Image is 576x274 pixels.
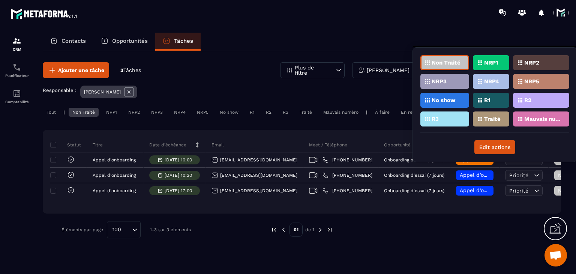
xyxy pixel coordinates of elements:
img: next [326,226,333,233]
span: | [319,157,321,163]
div: Tout [43,108,60,117]
p: Statut [52,142,81,148]
span: 100 [110,226,124,234]
p: Contacts [61,38,86,44]
div: R3 [279,108,292,117]
span: Ajouter une tâche [58,66,104,74]
p: Opportunités [112,38,148,44]
a: Opportunités [93,33,155,51]
p: NRP1 [484,60,498,65]
p: 1-3 sur 3 éléments [150,227,191,232]
div: NRP1 [102,108,121,117]
p: R3 [432,116,439,122]
a: [PHONE_NUMBER] [322,188,372,194]
div: NRP2 [124,108,144,117]
p: Traité [484,116,501,122]
p: | [63,110,65,115]
p: Onboarding d'essai (7 jours) [384,173,444,178]
div: Non Traité [69,108,99,117]
p: de 1 [305,227,314,233]
div: NRP4 [170,108,189,117]
p: Éléments par page [61,227,103,232]
img: logo [10,7,78,20]
div: NRP3 [147,108,166,117]
a: schedulerschedulerPlanificateur [2,57,32,83]
p: Planificateur [2,74,32,78]
p: Appel d'onboarding [93,157,136,163]
p: No show [432,98,456,103]
p: Email [211,142,224,148]
p: R2 [524,98,531,103]
p: NRP3 [432,79,447,84]
p: | [366,110,367,115]
p: Meet / Téléphone [309,142,347,148]
p: Tâches [174,38,193,44]
p: Responsable : [43,87,76,93]
a: accountantaccountantComptabilité [2,83,32,110]
p: Onboarding d'essai (7 jours) [384,188,444,193]
p: Onboarding d'essai (7 jours) [384,157,444,163]
a: [PHONE_NUMBER] [322,172,372,178]
div: En retard [397,108,426,117]
input: Search for option [124,226,130,234]
span: Tâches [123,67,141,73]
a: Contacts [43,33,93,51]
a: Ouvrir le chat [544,244,567,266]
p: [PERSON_NAME] [84,89,121,95]
div: Mauvais numéro [319,108,362,117]
span: Priorité [509,172,528,178]
div: NRP5 [193,108,212,117]
p: NRP5 [524,79,539,84]
p: NRP4 [484,79,499,84]
p: CRM [2,47,32,51]
span: Priorité [509,188,528,194]
img: accountant [12,89,21,98]
p: Date d’échéance [149,142,186,148]
a: Tâches [155,33,201,51]
p: Non Traité [432,60,460,65]
img: formation [12,36,21,45]
img: prev [271,226,277,233]
p: Mauvais numéro [524,116,561,122]
img: prev [280,226,287,233]
p: Appel d'onboarding [93,173,136,178]
button: Edit actions [474,140,515,154]
p: [DATE] 17:00 [165,188,192,193]
p: 01 [289,223,303,237]
img: scheduler [12,63,21,72]
p: Appel d'onboarding [93,188,136,193]
span: | [319,188,321,194]
div: No show [216,108,242,117]
p: NRP2 [524,60,539,65]
div: Search for option [107,221,141,238]
div: À faire [371,108,393,117]
div: R1 [246,108,258,117]
a: [PHONE_NUMBER] [322,157,372,163]
p: [DATE] 10:00 [165,157,192,163]
span: Appel d’onboarding planifié [460,187,531,193]
a: formationformationCRM [2,31,32,57]
img: next [317,226,324,233]
p: Opportunité [384,142,411,148]
p: Comptabilité [2,100,32,104]
span: | [319,173,321,178]
button: Ajouter une tâche [43,62,109,78]
p: Titre [93,142,103,148]
p: 3 [120,67,141,74]
div: Traité [296,108,316,117]
p: [PERSON_NAME] [367,68,409,73]
span: Appel d’onboarding planifié [460,172,531,178]
p: [DATE] 10:30 [165,173,192,178]
div: R2 [262,108,275,117]
p: R1 [484,98,490,103]
p: Plus de filtre [295,65,328,75]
